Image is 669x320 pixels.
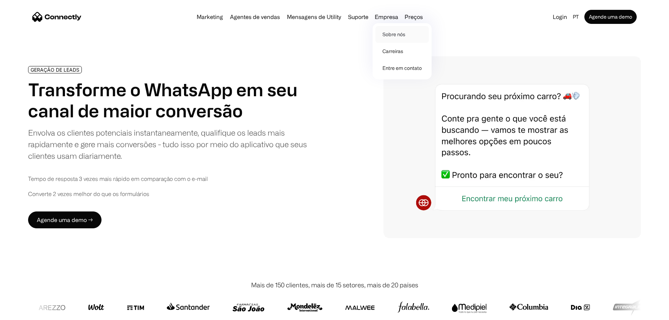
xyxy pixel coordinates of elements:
div: GERAÇÃO DE LEADS [31,67,79,72]
a: home [32,12,81,22]
div: Converte 2 vezes melhor do que os formulários [28,191,149,197]
h1: Transforme o WhatsApp em seu canal de maior conversão [28,79,319,121]
aside: Language selected: Português (Brasil) [7,307,42,318]
a: Entre em contato [375,60,429,77]
a: Mensagens de Utility [284,14,344,20]
div: Empresa [373,12,400,22]
a: Suporte [345,14,371,20]
a: Agentes de vendas [227,14,283,20]
div: Tempo de resposta 3 vezes mais rápido em comparação com o e-mail [28,176,208,182]
a: Agende uma demo [584,10,637,24]
div: pt [573,12,579,22]
div: pt [570,12,583,22]
nav: Empresa [373,22,432,79]
div: Empresa [375,12,398,22]
div: Mais de 150 clientes, mais de 15 setores, mais de 20 países [251,280,418,290]
a: Preços [402,14,426,20]
a: Login [550,12,570,22]
a: Carreiras [375,43,429,60]
div: Envolva os clientes potenciais instantaneamente, qualifique os leads mais rapidamente e gere mais... [28,127,319,162]
a: Agende uma demo → [28,211,101,228]
a: Sobre nós [375,26,429,43]
a: Marketing [194,14,226,20]
ul: Language list [14,308,42,318]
